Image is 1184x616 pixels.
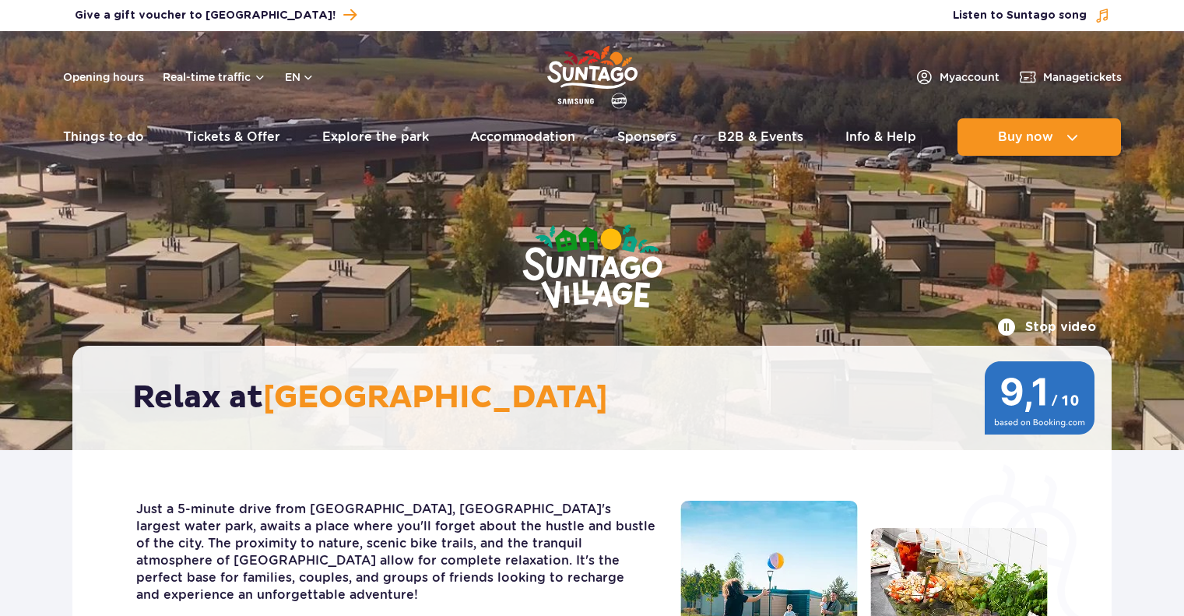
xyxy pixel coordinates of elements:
[285,69,314,85] button: en
[63,69,144,85] a: Opening hours
[983,361,1096,435] img: 9,1/10 wg ocen z Booking.com
[997,318,1096,336] button: Stop video
[75,5,357,26] a: Give a gift voucher to [GEOGRAPHIC_DATA]!
[75,8,336,23] span: Give a gift voucher to [GEOGRAPHIC_DATA]!
[136,501,657,604] p: Just a 5-minute drive from [GEOGRAPHIC_DATA], [GEOGRAPHIC_DATA]'s largest water park, awaits a pl...
[953,8,1110,23] button: Listen to Suntago song
[163,71,266,83] button: Real-time traffic
[953,8,1087,23] span: Listen to Suntago song
[63,118,144,156] a: Things to do
[460,164,725,372] img: Suntago Village
[263,378,608,417] span: [GEOGRAPHIC_DATA]
[845,118,916,156] a: Info & Help
[1043,69,1122,85] span: Manage tickets
[132,378,1067,417] h2: Relax at
[915,68,1000,86] a: Myaccount
[547,39,638,111] a: Park of Poland
[957,118,1121,156] button: Buy now
[185,118,280,156] a: Tickets & Offer
[718,118,803,156] a: B2B & Events
[470,118,575,156] a: Accommodation
[940,69,1000,85] span: My account
[998,130,1053,144] span: Buy now
[322,118,429,156] a: Explore the park
[1018,68,1122,86] a: Managetickets
[617,118,676,156] a: Sponsors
